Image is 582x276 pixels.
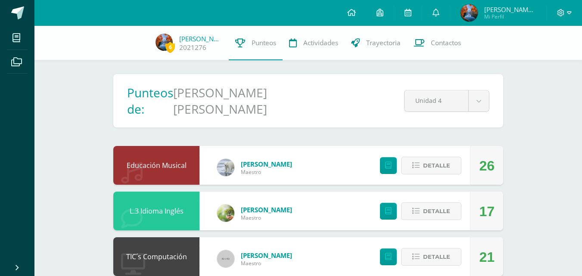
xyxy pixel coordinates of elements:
[217,205,234,222] img: a5ec97171129a96b385d3d847ecf055b.png
[423,158,450,174] span: Detalle
[484,5,536,14] span: [PERSON_NAME] [PERSON_NAME]
[241,168,292,176] span: Maestro
[113,146,199,185] div: Educación Musical
[423,203,450,219] span: Detalle
[241,251,292,260] span: [PERSON_NAME]
[366,38,401,47] span: Trayectoria
[229,26,283,60] a: Punteos
[179,34,222,43] a: [PERSON_NAME]
[113,192,199,230] div: L.3 Idioma Inglés
[217,159,234,176] img: bb12ee73cbcbadab578609fc3959b0d5.png
[173,84,305,117] h1: [PERSON_NAME] [PERSON_NAME]
[283,26,345,60] a: Actividades
[241,205,292,214] span: [PERSON_NAME]
[479,146,495,185] div: 26
[401,202,461,220] button: Detalle
[461,4,478,22] img: 1e1d9445a99b2f04129867a1628ff1b3.png
[415,90,458,111] span: Unidad 4
[407,26,467,60] a: Contactos
[127,84,173,117] h1: Punteos de:
[179,43,206,52] a: 2021276
[241,160,292,168] span: [PERSON_NAME]
[345,26,407,60] a: Trayectoria
[252,38,276,47] span: Punteos
[241,260,292,267] span: Maestro
[156,34,173,51] img: 1e1d9445a99b2f04129867a1628ff1b3.png
[484,13,536,20] span: Mi Perfil
[423,249,450,265] span: Detalle
[303,38,338,47] span: Actividades
[401,157,461,174] button: Detalle
[401,248,461,266] button: Detalle
[431,38,461,47] span: Contactos
[217,250,234,267] img: 60x60
[479,192,495,231] div: 17
[241,214,292,221] span: Maestro
[113,237,199,276] div: TIC´s Computación
[405,90,489,112] a: Unidad 4
[165,42,175,53] span: 6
